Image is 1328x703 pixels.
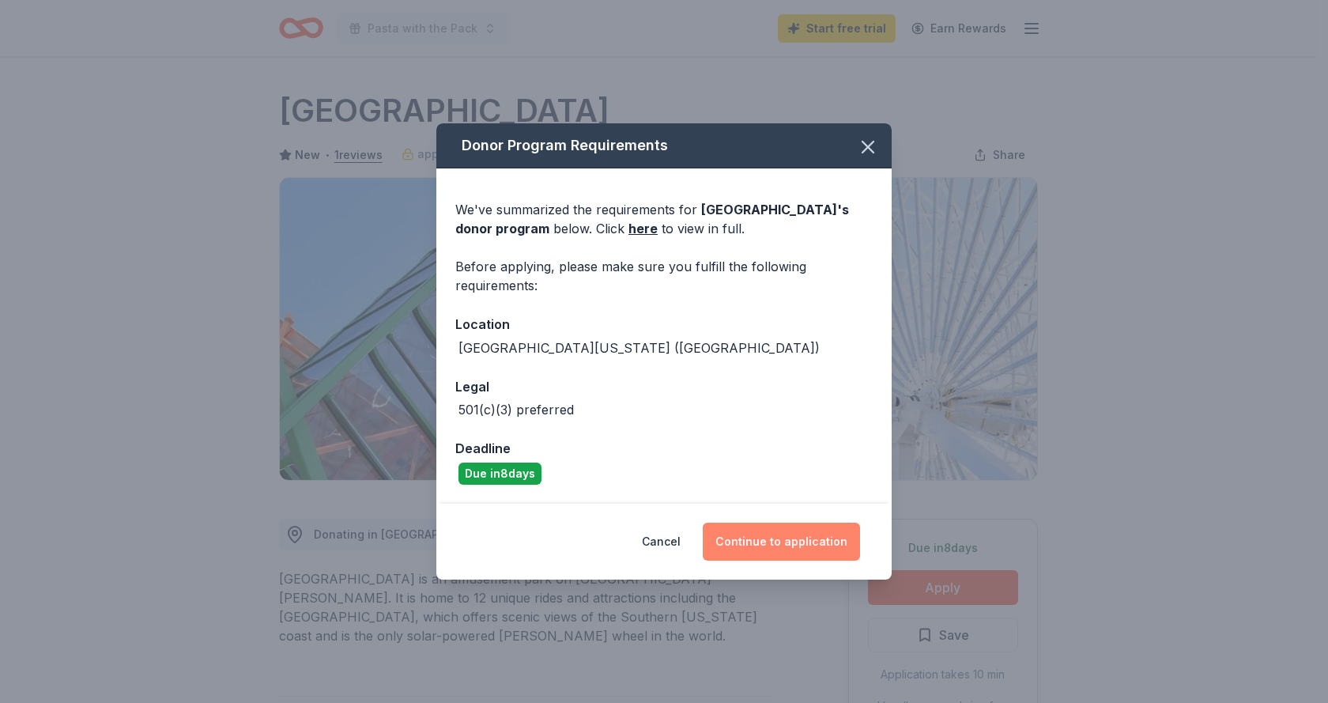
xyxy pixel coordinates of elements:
[628,219,658,238] a: here
[436,123,892,168] div: Donor Program Requirements
[458,338,820,357] div: [GEOGRAPHIC_DATA][US_STATE] ([GEOGRAPHIC_DATA])
[458,463,541,485] div: Due in 8 days
[458,400,574,419] div: 501(c)(3) preferred
[455,200,873,238] div: We've summarized the requirements for below. Click to view in full.
[455,438,873,459] div: Deadline
[455,376,873,397] div: Legal
[703,523,860,561] button: Continue to application
[455,314,873,334] div: Location
[455,257,873,295] div: Before applying, please make sure you fulfill the following requirements:
[642,523,681,561] button: Cancel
